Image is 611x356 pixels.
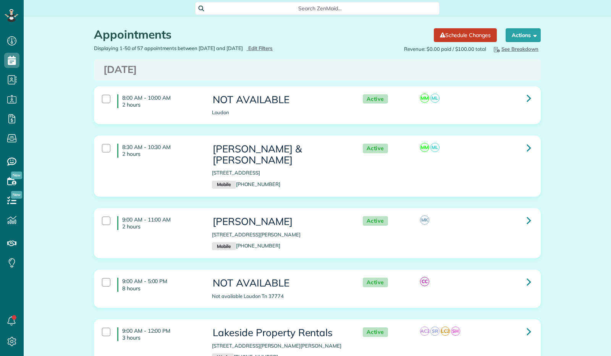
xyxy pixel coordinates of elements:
button: See Breakdown [490,45,541,53]
span: Active [363,327,388,337]
span: ML [430,143,440,152]
h3: [PERSON_NAME] & [PERSON_NAME] [212,144,347,165]
p: Loudon [212,109,347,116]
p: 2 hours [122,150,200,157]
h4: 8:00 AM - 10:00 AM [117,94,200,108]
span: SR [430,327,440,336]
p: [STREET_ADDRESS][PERSON_NAME] [212,231,347,238]
span: New [11,172,22,179]
span: MM [420,94,429,103]
span: MK [420,215,429,225]
h3: Lakeside Property Rentals [212,327,347,338]
span: Active [363,216,388,226]
button: Actions [506,28,541,42]
p: [STREET_ADDRESS][PERSON_NAME][PERSON_NAME] [212,342,347,350]
span: MM [420,143,429,152]
span: CC [420,277,429,286]
small: Mobile [212,242,236,251]
h3: NOT AVAILABLE [212,278,347,289]
a: Edit Filters [247,45,273,51]
p: 2 hours [122,223,200,230]
a: Schedule Changes [434,28,497,42]
a: Mobile[PHONE_NUMBER] [212,181,280,187]
h3: NOT AVAILABLE [212,94,347,105]
h3: [DATE] [103,64,531,75]
h3: [PERSON_NAME] [212,216,347,227]
h1: Appointments [94,28,428,41]
p: [STREET_ADDRESS] [212,169,347,176]
span: AC2 [420,327,429,336]
p: 3 hours [122,334,200,341]
p: 8 hours [122,285,200,292]
p: Not available Loudon Tn 37774 [212,293,347,300]
span: Active [363,278,388,287]
span: Active [363,94,388,104]
span: SH [451,327,460,336]
span: New [11,191,22,199]
h4: 9:00 AM - 12:00 PM [117,327,200,341]
span: Revenue: $0.00 paid / $100.00 total [404,45,486,53]
h4: 8:30 AM - 10:30 AM [117,144,200,157]
a: Mobile[PHONE_NUMBER] [212,243,280,249]
span: See Breakdown [492,46,538,52]
h4: 9:00 AM - 11:00 AM [117,216,200,230]
span: LC2 [441,327,450,336]
span: ML [430,94,440,103]
div: Displaying 1-50 of 57 appointments between [DATE] and [DATE] [88,45,317,52]
p: 2 hours [122,101,200,108]
span: Edit Filters [248,45,273,51]
span: Active [363,144,388,153]
h4: 9:00 AM - 5:00 PM [117,278,200,291]
small: Mobile [212,181,236,189]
